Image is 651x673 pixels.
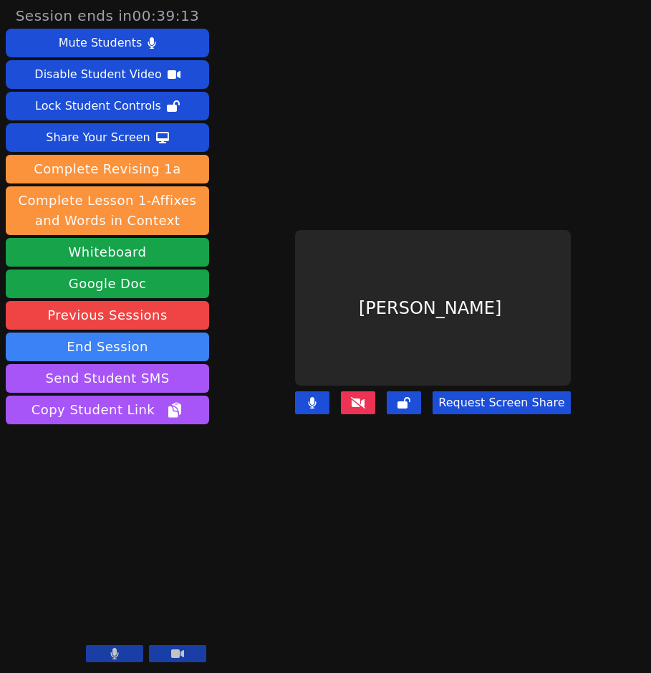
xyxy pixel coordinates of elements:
[32,400,183,420] span: Copy Student Link
[35,95,161,118] div: Lock Student Controls
[295,230,570,385] div: [PERSON_NAME]
[59,32,142,54] div: Mute Students
[6,29,209,57] button: Mute Students
[6,92,209,120] button: Lock Student Controls
[6,123,209,152] button: Share Your Screen
[6,238,209,267] button: Whiteboard
[6,60,209,89] button: Disable Student Video
[433,391,570,414] button: Request Screen Share
[6,396,209,424] button: Copy Student Link
[6,333,209,361] button: End Session
[6,364,209,393] button: Send Student SMS
[34,63,161,86] div: Disable Student Video
[6,186,209,235] button: Complete Lesson 1-Affixes and Words in Context
[6,155,209,183] button: Complete Revising 1a
[6,269,209,298] a: Google Doc
[46,126,150,149] div: Share Your Screen
[16,6,200,26] span: Session ends in
[6,301,209,330] a: Previous Sessions
[132,7,200,24] time: 00:39:13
